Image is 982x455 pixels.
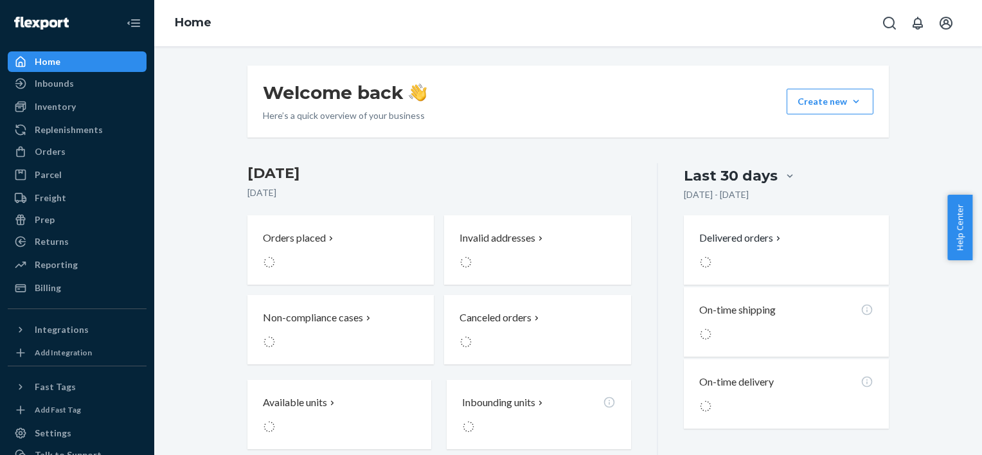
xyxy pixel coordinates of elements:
[247,163,631,184] h3: [DATE]
[8,254,147,275] a: Reporting
[35,258,78,271] div: Reporting
[684,166,778,186] div: Last 30 days
[8,210,147,230] a: Prep
[8,345,147,361] a: Add Integration
[247,186,631,199] p: [DATE]
[35,77,74,90] div: Inbounds
[462,395,535,410] p: Inbounding units
[35,168,62,181] div: Parcel
[175,15,211,30] a: Home
[8,96,147,117] a: Inventory
[460,231,535,245] p: Invalid addresses
[8,402,147,418] a: Add Fast Tag
[247,215,434,285] button: Orders placed
[8,423,147,443] a: Settings
[263,231,326,245] p: Orders placed
[35,404,81,415] div: Add Fast Tag
[8,231,147,252] a: Returns
[684,188,749,201] p: [DATE] - [DATE]
[8,141,147,162] a: Orders
[8,377,147,397] button: Fast Tags
[947,195,972,260] button: Help Center
[121,10,147,36] button: Close Navigation
[787,89,873,114] button: Create new
[35,427,71,440] div: Settings
[8,73,147,94] a: Inbounds
[460,310,531,325] p: Canceled orders
[35,55,60,68] div: Home
[263,109,427,122] p: Here’s a quick overview of your business
[35,380,76,393] div: Fast Tags
[263,81,427,104] h1: Welcome back
[8,51,147,72] a: Home
[8,165,147,185] a: Parcel
[35,213,55,226] div: Prep
[8,188,147,208] a: Freight
[35,323,89,336] div: Integrations
[444,295,630,364] button: Canceled orders
[263,395,327,410] p: Available units
[35,347,92,358] div: Add Integration
[35,145,66,158] div: Orders
[35,100,76,113] div: Inventory
[35,192,66,204] div: Freight
[8,120,147,140] a: Replenishments
[263,310,363,325] p: Non-compliance cases
[933,10,959,36] button: Open account menu
[8,278,147,298] a: Billing
[905,10,931,36] button: Open notifications
[247,380,431,449] button: Available units
[877,10,902,36] button: Open Search Box
[8,319,147,340] button: Integrations
[35,235,69,248] div: Returns
[35,123,103,136] div: Replenishments
[247,295,434,364] button: Non-compliance cases
[409,84,427,102] img: hand-wave emoji
[699,231,783,245] button: Delivered orders
[447,380,630,449] button: Inbounding units
[444,215,630,285] button: Invalid addresses
[165,4,222,42] ol: breadcrumbs
[35,281,61,294] div: Billing
[14,17,69,30] img: Flexport logo
[699,303,776,317] p: On-time shipping
[699,375,774,389] p: On-time delivery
